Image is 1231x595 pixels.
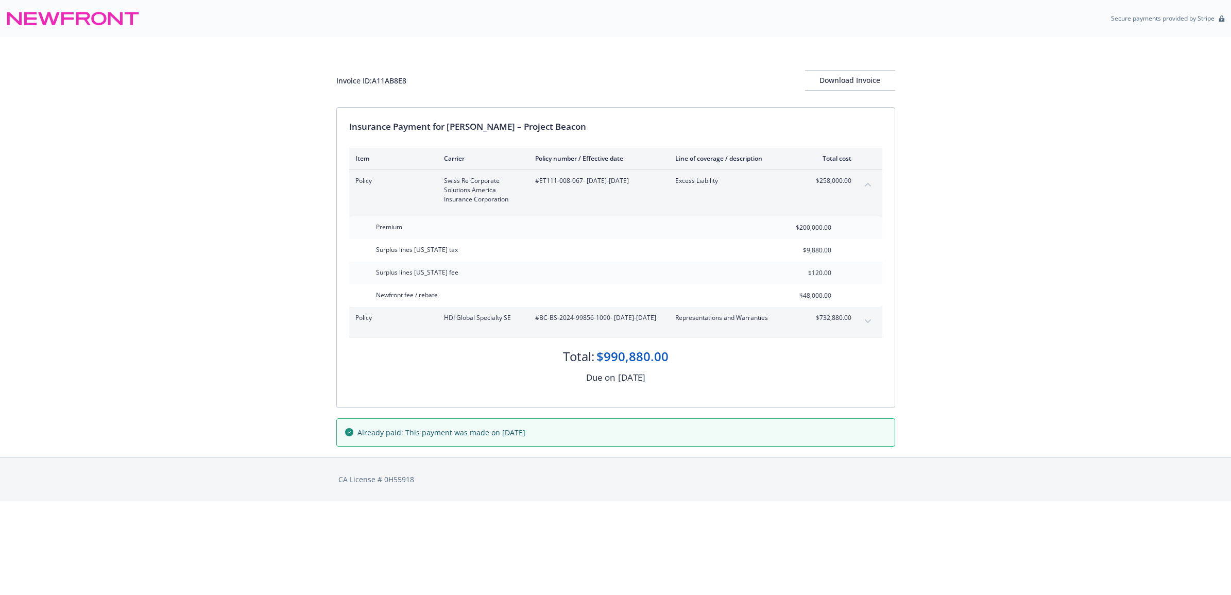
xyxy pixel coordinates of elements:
[563,348,594,365] div: Total:
[675,154,796,163] div: Line of coverage / description
[357,427,525,438] span: Already paid: This payment was made on [DATE]
[813,154,851,163] div: Total cost
[349,170,882,210] div: PolicySwiss Re Corporate Solutions America Insurance Corporation#ET111-008-067- [DATE]-[DATE]Exce...
[376,291,438,299] span: Newfront fee / rebate
[444,176,519,204] span: Swiss Re Corporate Solutions America Insurance Corporation
[586,371,615,384] div: Due on
[535,313,659,322] span: #BC-BS-2024-99856-1090 - [DATE]-[DATE]
[860,176,876,193] button: collapse content
[444,313,519,322] span: HDI Global Specialty SE
[349,307,882,337] div: PolicyHDI Global Specialty SE#BC-BS-2024-99856-1090- [DATE]-[DATE]Representations and Warranties$...
[444,154,519,163] div: Carrier
[805,70,895,91] button: Download Invoice
[771,288,837,303] input: 0.00
[376,245,458,254] span: Surplus lines [US_STATE] tax
[535,176,659,185] span: #ET111-008-067 - [DATE]-[DATE]
[771,220,837,235] input: 0.00
[771,243,837,258] input: 0.00
[355,176,428,185] span: Policy
[675,176,796,185] span: Excess Liability
[355,313,428,322] span: Policy
[596,348,669,365] div: $990,880.00
[675,313,796,322] span: Representations and Warranties
[813,176,851,185] span: $258,000.00
[355,154,428,163] div: Item
[338,474,893,485] div: CA License # 0H55918
[860,313,876,330] button: expand content
[376,223,402,231] span: Premium
[805,71,895,90] div: Download Invoice
[376,268,458,277] span: Surplus lines [US_STATE] fee
[535,154,659,163] div: Policy number / Effective date
[771,265,837,281] input: 0.00
[813,313,851,322] span: $732,880.00
[336,75,406,86] div: Invoice ID: A11AB8E8
[349,120,882,133] div: Insurance Payment for [PERSON_NAME] – Project Beacon
[1111,14,1215,23] p: Secure payments provided by Stripe
[618,371,645,384] div: [DATE]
